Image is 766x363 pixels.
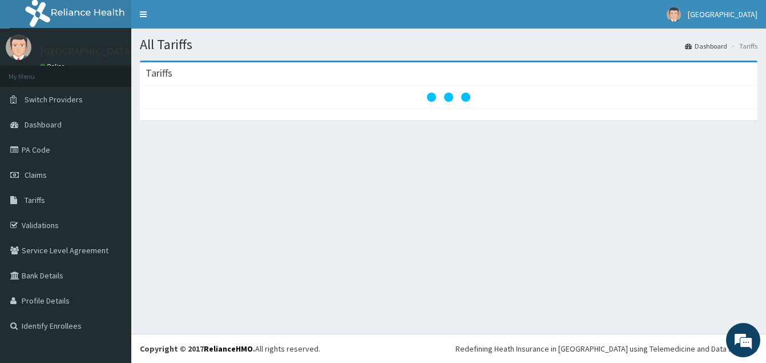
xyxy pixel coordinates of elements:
a: RelianceHMO [204,344,253,354]
strong: Copyright © 2017 . [140,344,255,354]
span: Dashboard [25,119,62,130]
img: User Image [6,34,31,60]
span: Tariffs [25,195,45,205]
li: Tariffs [728,41,757,51]
h1: All Tariffs [140,37,757,52]
img: User Image [667,7,681,22]
a: Dashboard [685,41,727,51]
svg: audio-loading [426,74,471,120]
a: Online [40,62,67,70]
div: Redefining Heath Insurance in [GEOGRAPHIC_DATA] using Telemedicine and Data Science! [455,343,757,354]
span: Switch Providers [25,94,83,105]
p: [GEOGRAPHIC_DATA] [40,46,134,57]
span: [GEOGRAPHIC_DATA] [688,9,757,19]
span: Claims [25,170,47,180]
h3: Tariffs [146,68,172,78]
footer: All rights reserved. [131,334,766,363]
